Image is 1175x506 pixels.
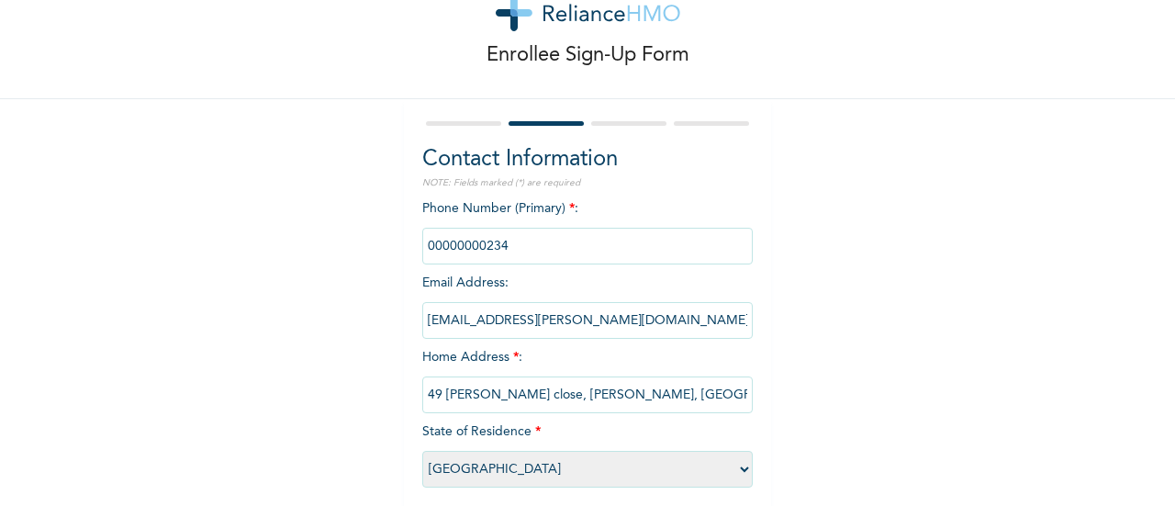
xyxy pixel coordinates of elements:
span: Home Address : [422,351,753,401]
h2: Contact Information [422,143,753,176]
p: Enrollee Sign-Up Form [487,40,689,71]
span: Phone Number (Primary) : [422,202,753,253]
input: Enter home address [422,377,753,413]
p: NOTE: Fields marked (*) are required [422,176,753,190]
span: Email Address : [422,276,753,327]
input: Enter email Address [422,302,753,339]
input: Enter Primary Phone Number [422,228,753,264]
span: State of Residence [422,425,753,476]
